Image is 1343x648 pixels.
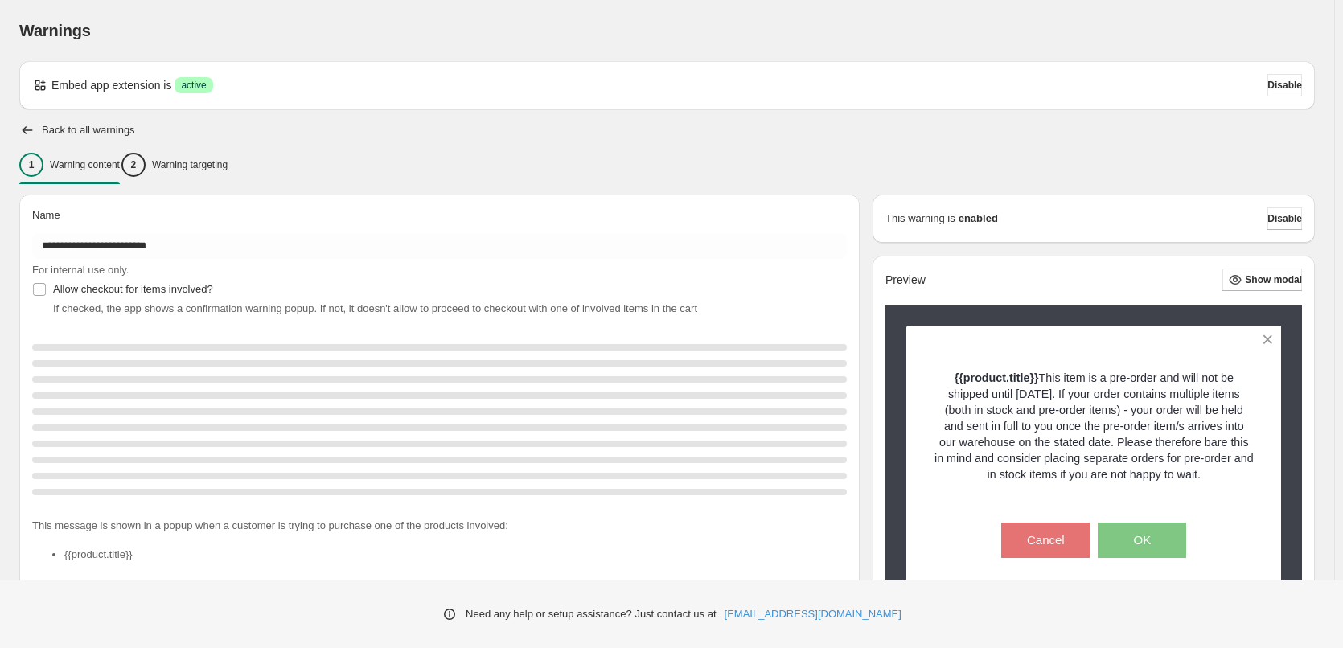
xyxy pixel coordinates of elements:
a: [EMAIL_ADDRESS][DOMAIN_NAME] [725,606,901,622]
span: Disable [1267,79,1302,92]
span: Name [32,209,60,221]
button: 2Warning targeting [121,148,228,182]
p: This warning is [885,211,955,227]
h2: Preview [885,273,926,287]
strong: {{product.title}} [955,371,1039,384]
div: 2 [121,153,146,177]
span: Allow checkout for items involved? [53,283,213,295]
span: Show modal [1245,273,1302,286]
button: OK [1098,523,1186,558]
button: Disable [1267,74,1302,96]
span: For internal use only. [32,264,129,276]
span: Warnings [19,22,91,39]
span: If checked, the app shows a confirmation warning popup. If not, it doesn't allow to proceed to ch... [53,302,697,314]
p: This item is a pre-order and will not be shipped until [DATE]. If your order contains multiple it... [934,370,1254,482]
button: Cancel [1001,523,1090,558]
h2: Back to all warnings [42,124,135,137]
div: 1 [19,153,43,177]
button: 1Warning content [19,148,120,182]
p: Embed app extension is [51,77,171,93]
p: Warning content [50,158,120,171]
button: Disable [1267,207,1302,230]
p: This message is shown in a popup when a customer is trying to purchase one of the products involved: [32,518,847,534]
strong: enabled [959,211,998,227]
li: {{product.title}} [64,547,847,563]
span: active [181,79,206,92]
button: Show modal [1222,269,1302,291]
p: Warning targeting [152,158,228,171]
span: Disable [1267,212,1302,225]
